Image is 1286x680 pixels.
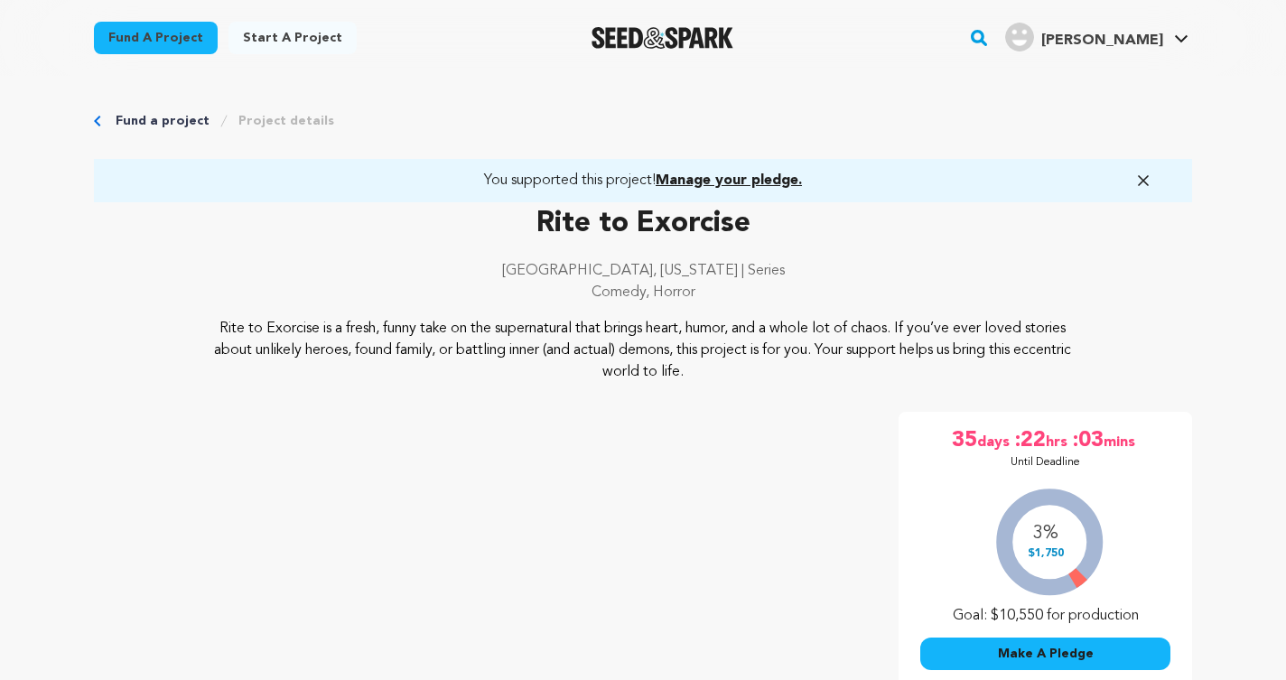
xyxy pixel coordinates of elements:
div: Breadcrumb [94,112,1192,130]
a: Seed&Spark Homepage [592,27,733,49]
p: [GEOGRAPHIC_DATA], [US_STATE] | Series [94,260,1192,282]
a: Project details [238,112,334,130]
span: days [977,426,1013,455]
a: Start a project [228,22,357,54]
span: Manage your pledge. [656,173,802,188]
span: mins [1104,426,1139,455]
span: [PERSON_NAME] [1041,33,1163,48]
a: You supported this project!Manage your pledge. [116,170,1170,191]
p: Comedy, Horror [94,282,1192,303]
a: Fund a project [94,22,218,54]
p: Rite to Exorcise is a fresh, funny take on the supernatural that brings heart, humor, and a whole... [204,318,1083,383]
div: Lindsay C.'s Profile [1005,23,1163,51]
p: Rite to Exorcise [94,202,1192,246]
button: Make A Pledge [920,638,1170,670]
span: 35 [952,426,977,455]
span: :03 [1071,426,1104,455]
span: hrs [1046,426,1071,455]
p: Until Deadline [1011,455,1080,470]
img: user.png [1005,23,1034,51]
span: :22 [1013,426,1046,455]
img: Seed&Spark Logo Dark Mode [592,27,733,49]
a: Lindsay C.'s Profile [1002,19,1192,51]
a: Fund a project [116,112,210,130]
span: Lindsay C.'s Profile [1002,19,1192,57]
